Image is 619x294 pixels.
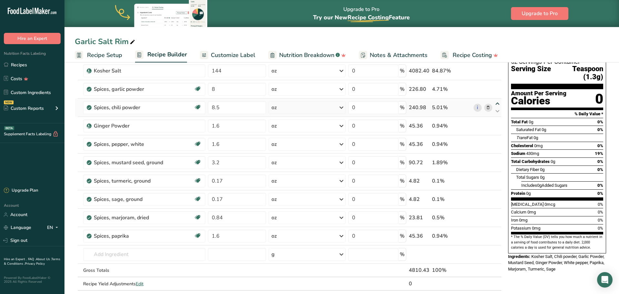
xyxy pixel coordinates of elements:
[409,177,429,185] div: 4.82
[432,159,471,166] div: 1.89%
[519,218,527,223] span: 0mg
[597,159,603,164] span: 0%
[511,7,568,20] button: Upgrade to Pro
[598,226,603,231] span: 0%
[313,0,410,27] div: Upgrade to Pro
[409,195,429,203] div: 4.82
[532,226,540,231] span: 0mg
[521,183,567,188] span: Includes Added Sugars
[432,177,471,185] div: 0.1%
[526,151,539,156] span: 430mg
[409,104,429,111] div: 240.98
[595,90,603,108] div: 0
[28,257,36,261] a: FAQ .
[409,232,429,240] div: 45.36
[94,214,174,222] div: Spices, marjoram, dried
[83,280,206,287] div: Recipe Yield Adjustments
[348,14,389,21] span: Recipe Costing
[268,48,346,62] a: Nutrition Breakdown
[511,96,566,106] div: Calories
[597,167,603,172] span: 0%
[511,143,533,148] span: Cholesterol
[511,226,531,231] span: Potassium
[551,159,555,164] span: 0g
[25,261,45,266] a: Privacy Policy
[545,202,555,207] span: 0mcg
[598,202,603,207] span: 0%
[409,122,429,130] div: 45.36
[516,175,539,180] span: Total Sugars
[409,266,429,274] div: 4810.43
[595,151,603,156] span: 19%
[4,33,61,44] button: Hire an Expert
[511,218,518,223] span: Iron
[4,222,31,233] a: Language
[516,127,541,132] span: Saturated Fat
[4,257,60,266] a: Terms & Conditions .
[522,10,558,17] span: Upgrade to Pro
[537,183,542,188] span: 0g
[47,224,61,232] div: EN
[511,90,566,97] div: Amount Per Serving
[211,51,255,60] span: Customize Label
[279,51,334,60] span: Nutrition Breakdown
[432,122,471,130] div: 0.94%
[271,159,277,166] div: oz
[4,126,14,130] div: BETA
[94,85,174,93] div: Spices, garlic powder
[511,110,603,118] section: % Daily Value *
[511,159,550,164] span: Total Carbohydrates
[94,67,174,75] div: Kosher Salt
[94,177,174,185] div: Spices, turmeric, ground
[534,143,543,148] span: 0mg
[409,280,429,288] div: 0
[94,122,174,130] div: Ginger Powder
[508,254,604,271] span: Kosher Salt, Chili powder, Garlic Powder, Mustard Seed, Ginger Powder, White pepper, Paprika, Mar...
[534,135,538,140] span: 0g
[409,140,429,148] div: 45.36
[409,85,429,93] div: 226.80
[94,104,174,111] div: Spices, chili powder
[271,251,275,258] div: g
[432,67,471,75] div: 84.87%
[94,195,174,203] div: Spices, sage, ground
[540,175,545,180] span: 0g
[94,140,174,148] div: Spices, pepper, white
[597,143,603,148] span: 0%
[432,195,471,203] div: 0.1%
[511,151,525,156] span: Sodium
[147,50,187,59] span: Recipe Builder
[4,187,38,194] div: Upgrade Plan
[474,104,482,112] a: i
[453,51,492,60] span: Recipe Costing
[511,119,528,124] span: Total Fat
[271,85,277,93] div: oz
[598,210,603,214] span: 0%
[271,67,277,75] div: oz
[75,48,122,62] a: Recipe Setup
[271,177,277,185] div: oz
[271,140,277,148] div: oz
[540,167,545,172] span: 0g
[597,127,603,132] span: 0%
[516,135,533,140] span: Fat
[432,214,471,222] div: 0.5%
[271,104,277,111] div: oz
[598,218,603,223] span: 0%
[511,234,603,250] section: * The % Daily Value (DV) tells you how much a nutrient in a serving of food contributes to a dail...
[409,67,429,75] div: 4082.40
[432,140,471,148] div: 0.94%
[370,51,427,60] span: Notes & Attachments
[527,210,536,214] span: 0mg
[409,214,429,222] div: 23.81
[4,257,27,261] a: Hire an Expert .
[432,232,471,240] div: 0.94%
[75,36,136,47] div: Garlic Salt Rim
[4,105,44,112] div: Custom Reports
[4,276,61,284] div: Powered By FoodLabelMaker © 2025 All Rights Reserved
[313,14,410,21] span: Try our New Feature
[359,48,427,62] a: Notes & Attachments
[511,202,544,207] span: [MEDICAL_DATA]
[432,266,471,274] div: 100%
[516,135,527,140] i: Trans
